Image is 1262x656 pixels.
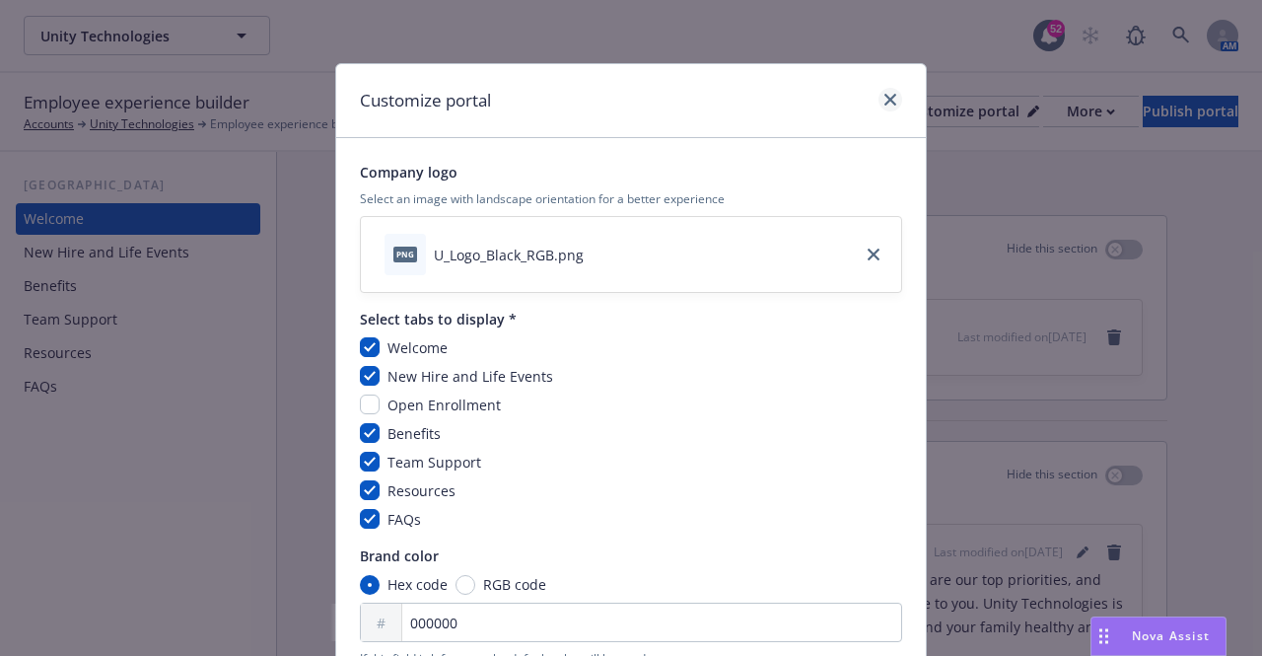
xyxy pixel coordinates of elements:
[387,338,448,357] span: Welcome
[377,613,386,633] span: #
[434,245,584,265] div: U_Logo_Black_RGB.png
[387,396,501,414] span: Open Enrollment
[483,574,546,595] span: RGB code
[360,88,491,113] h1: Customize portal
[878,88,902,111] a: close
[592,245,607,265] button: download file
[360,575,380,595] input: Hex code
[387,424,441,443] span: Benefits
[862,243,885,266] a: close
[1091,618,1116,655] div: Drag to move
[393,247,417,261] span: png
[387,481,456,500] span: Resources
[387,367,553,386] span: New Hire and Life Events
[360,603,902,642] input: FFFFFF
[1090,617,1227,656] button: Nova Assist
[456,575,475,595] input: RGB code
[360,162,902,182] span: Company logo
[387,510,421,529] span: FAQs
[387,574,448,595] span: Hex code
[360,309,902,329] span: Select tabs to display *
[387,453,481,472] span: Team Support
[360,190,902,208] span: Select an image with landscape orientation for a better experience
[1132,627,1210,644] span: Nova Assist
[360,546,902,566] span: Brand color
